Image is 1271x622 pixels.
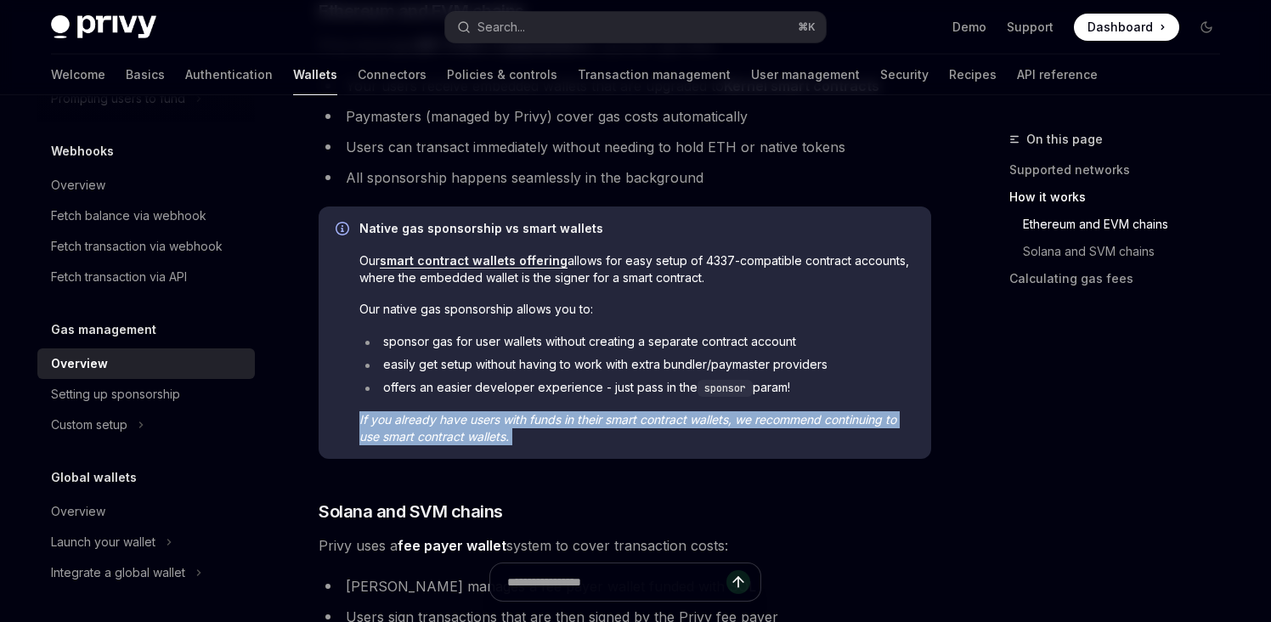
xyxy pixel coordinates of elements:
a: Wallets [293,54,337,95]
div: Fetch transaction via webhook [51,236,223,257]
li: sponsor gas for user wallets without creating a separate contract account [359,333,914,350]
a: Dashboard [1074,14,1179,41]
a: Fetch balance via webhook [37,201,255,231]
a: How it works [1009,184,1234,211]
span: Solana and SVM chains [319,500,503,523]
a: Ethereum and EVM chains [1023,211,1234,238]
a: Demo [952,19,986,36]
h5: Webhooks [51,141,114,161]
div: Custom setup [51,415,127,435]
li: easily get setup without having to work with extra bundler/paymaster providers [359,356,914,373]
div: Overview [51,175,105,195]
strong: Native gas sponsorship vs smart wallets [359,221,603,235]
span: Dashboard [1087,19,1153,36]
svg: Info [336,222,353,239]
a: Basics [126,54,165,95]
a: API reference [1017,54,1098,95]
h5: Gas management [51,319,156,340]
a: Welcome [51,54,105,95]
span: On this page [1026,129,1103,150]
div: Launch your wallet [51,532,155,552]
div: Integrate a global wallet [51,563,185,583]
span: Our allows for easy setup of 4337-compatible contract accounts, where the embedded wallet is the ... [359,252,914,286]
li: Users can transact immediately without needing to hold ETH or native tokens [319,135,931,159]
a: Recipes [949,54,997,95]
a: Support [1007,19,1054,36]
a: Overview [37,348,255,379]
div: Overview [51,501,105,522]
button: Toggle dark mode [1193,14,1220,41]
a: Overview [37,496,255,527]
code: sponsor [698,380,753,397]
li: All sponsorship happens seamlessly in the background [319,166,931,189]
a: smart contract wallets offering [380,253,568,269]
a: Policies & controls [447,54,557,95]
div: Fetch transaction via API [51,267,187,287]
div: Overview [51,353,108,374]
a: Supported networks [1009,156,1234,184]
li: offers an easier developer experience - just pass in the param! [359,379,914,397]
div: Setting up sponsorship [51,384,180,404]
h5: Global wallets [51,467,137,488]
em: If you already have users with funds in their smart contract wallets, we recommend continuing to ... [359,412,896,444]
img: dark logo [51,15,156,39]
strong: fee payer wallet [398,537,506,554]
a: Overview [37,170,255,201]
a: Fetch transaction via API [37,262,255,292]
a: Calculating gas fees [1009,265,1234,292]
div: Fetch balance via webhook [51,206,206,226]
span: Our native gas sponsorship allows you to: [359,301,914,318]
a: Security [880,54,929,95]
a: User management [751,54,860,95]
a: Transaction management [578,54,731,95]
a: Solana and SVM chains [1023,238,1234,265]
span: ⌘ K [798,20,816,34]
button: Search...⌘K [445,12,826,42]
button: Send message [726,570,750,594]
a: Connectors [358,54,426,95]
a: Setting up sponsorship [37,379,255,410]
li: Paymasters (managed by Privy) cover gas costs automatically [319,105,931,128]
a: Authentication [185,54,273,95]
a: Fetch transaction via webhook [37,231,255,262]
span: Privy uses a system to cover transaction costs: [319,534,931,557]
div: Search... [477,17,525,37]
